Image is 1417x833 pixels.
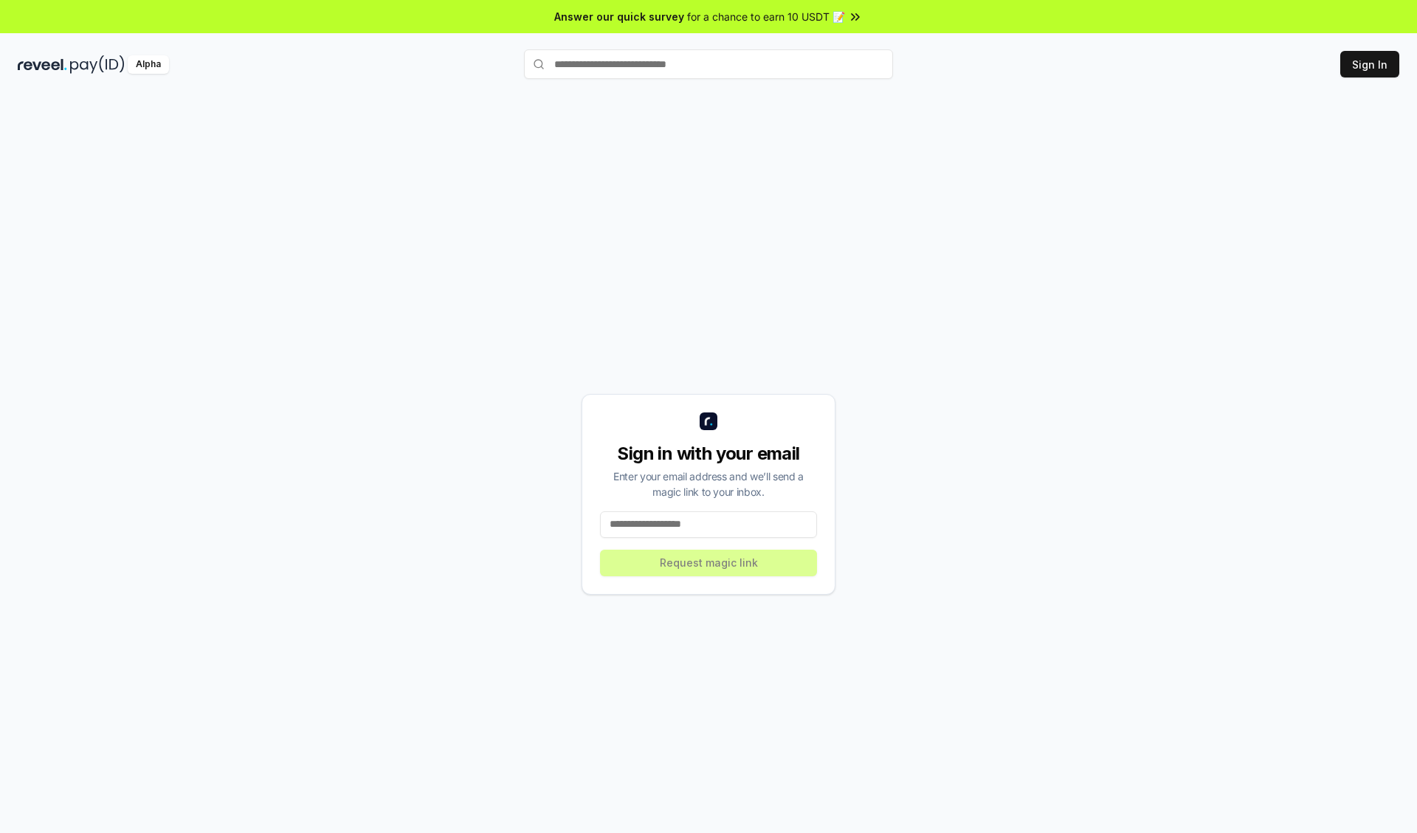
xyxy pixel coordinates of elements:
img: pay_id [70,55,125,74]
button: Sign In [1340,51,1399,77]
img: logo_small [700,412,717,430]
img: reveel_dark [18,55,67,74]
span: Answer our quick survey [554,9,684,24]
span: for a chance to earn 10 USDT 📝 [687,9,845,24]
div: Sign in with your email [600,442,817,466]
div: Enter your email address and we’ll send a magic link to your inbox. [600,469,817,500]
div: Alpha [128,55,169,74]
